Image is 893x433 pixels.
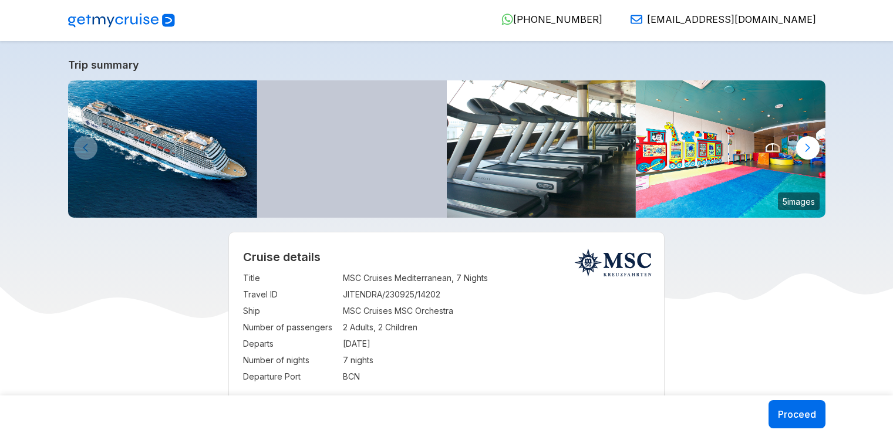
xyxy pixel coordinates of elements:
td: BCN [343,368,650,385]
td: : [337,352,343,368]
td: 2 Adults, 2 Children [343,319,650,336]
td: Title [243,270,337,286]
span: [PHONE_NUMBER] [513,13,602,25]
td: : [337,319,343,336]
td: Travel ID [243,286,337,303]
td: [DATE] [343,336,650,352]
img: WhatsApp [501,13,513,25]
td: MSC Cruises Mediterranean, 7 Nights [343,270,650,286]
td: JITENDRA/230925/14202 [343,286,650,303]
td: : [337,336,343,352]
span: [EMAIL_ADDRESS][DOMAIN_NAME] [647,13,816,25]
td: 7 nights [343,352,650,368]
img: Email [631,13,642,25]
h2: Cruise details [243,250,650,264]
td: MSC Cruises MSC Orchestra [343,303,650,319]
img: or_public_area_fitness_02.jpg [447,80,636,218]
td: : [337,368,343,385]
td: Number of passengers [243,319,337,336]
button: Proceed [769,400,825,428]
td: Departure Port [243,368,337,385]
td: : [337,303,343,319]
td: : [337,286,343,303]
td: : [337,270,343,286]
a: [PHONE_NUMBER] [492,13,602,25]
td: Number of nights [243,352,337,368]
td: Ship [243,303,337,319]
td: Departs [243,336,337,352]
a: [EMAIL_ADDRESS][DOMAIN_NAME] [621,13,816,25]
small: 5 images [778,192,820,210]
img: or_public_area_family_children_03.jpg [636,80,825,218]
img: or_public_area_relaxation_01.jpg [257,80,447,218]
a: Trip summary [68,59,825,71]
img: 228293fb34c96db89f9a6bae02923bc5.jpeg [68,80,258,218]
